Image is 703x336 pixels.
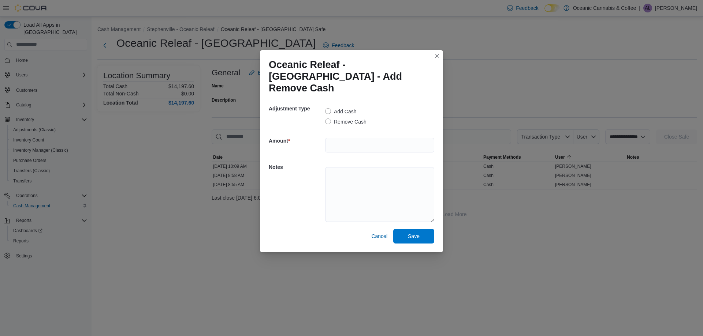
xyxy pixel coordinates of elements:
span: Cancel [371,233,387,240]
h1: Oceanic Releaf - [GEOGRAPHIC_DATA] - Add Remove Cash [269,59,428,94]
label: Add Cash [325,107,356,116]
button: Cancel [368,229,390,243]
h5: Notes [269,160,324,174]
span: Save [408,233,420,240]
button: Closes this modal window [433,52,442,60]
label: Remove Cash [325,117,367,126]
button: Save [393,229,434,243]
h5: Adjustment Type [269,101,324,116]
h5: Amount [269,133,324,148]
